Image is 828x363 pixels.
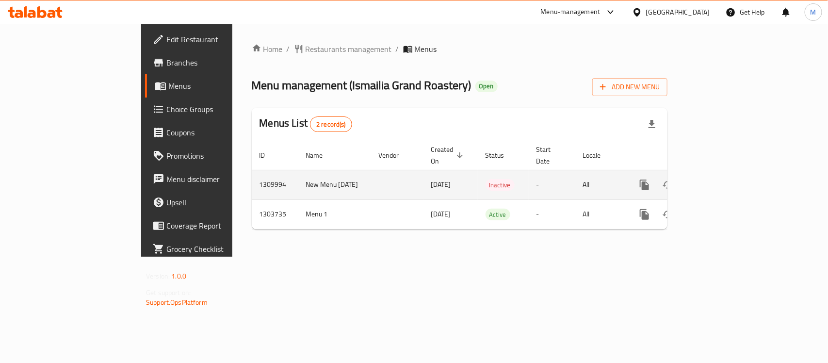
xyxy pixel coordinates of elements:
a: Edit Restaurant [145,28,279,51]
h2: Menus List [260,116,352,132]
span: Menus [168,80,272,92]
a: Branches [145,51,279,74]
td: Menu 1 [298,199,371,229]
div: Export file [640,113,664,136]
span: Status [486,149,517,161]
a: Coupons [145,121,279,144]
span: Locale [583,149,614,161]
span: M [811,7,816,17]
span: Open [475,82,498,90]
span: Branches [166,57,272,68]
span: Upsell [166,197,272,208]
span: Add New Menu [600,81,660,93]
span: Name [306,149,336,161]
a: Menu disclaimer [145,167,279,191]
button: Add New Menu [592,78,667,96]
th: Actions [625,141,734,170]
button: more [633,203,656,226]
span: Get support on: [146,286,191,299]
table: enhanced table [252,141,734,230]
td: - [529,199,575,229]
td: All [575,199,625,229]
div: Inactive [486,179,515,191]
button: Change Status [656,173,680,197]
li: / [396,43,399,55]
span: Active [486,209,510,220]
td: All [575,170,625,199]
a: Promotions [145,144,279,167]
a: Grocery Checklist [145,237,279,261]
td: New Menu [DATE] [298,170,371,199]
div: [GEOGRAPHIC_DATA] [646,7,710,17]
span: Edit Restaurant [166,33,272,45]
span: Start Date [536,144,564,167]
span: Menu disclaimer [166,173,272,185]
span: Menus [415,43,437,55]
span: Vendor [379,149,412,161]
span: 2 record(s) [310,120,352,129]
span: [DATE] [431,178,451,191]
span: Menu management ( Ismailia Grand Roastery ) [252,74,471,96]
a: Menus [145,74,279,98]
a: Choice Groups [145,98,279,121]
span: Coupons [166,127,272,138]
span: Version: [146,270,170,282]
span: ID [260,149,278,161]
button: more [633,173,656,197]
td: - [529,170,575,199]
a: Support.OpsPlatform [146,296,208,309]
span: 1.0.0 [171,270,186,282]
a: Restaurants management [294,43,392,55]
span: Choice Groups [166,103,272,115]
li: / [287,43,290,55]
span: Restaurants management [306,43,392,55]
div: Total records count [310,116,352,132]
span: Grocery Checklist [166,243,272,255]
div: Menu-management [541,6,601,18]
span: Promotions [166,150,272,162]
span: Coverage Report [166,220,272,231]
div: Open [475,81,498,92]
button: Change Status [656,203,680,226]
a: Upsell [145,191,279,214]
span: [DATE] [431,208,451,220]
a: Coverage Report [145,214,279,237]
nav: breadcrumb [252,43,667,55]
span: Inactive [486,180,515,191]
span: Created On [431,144,466,167]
